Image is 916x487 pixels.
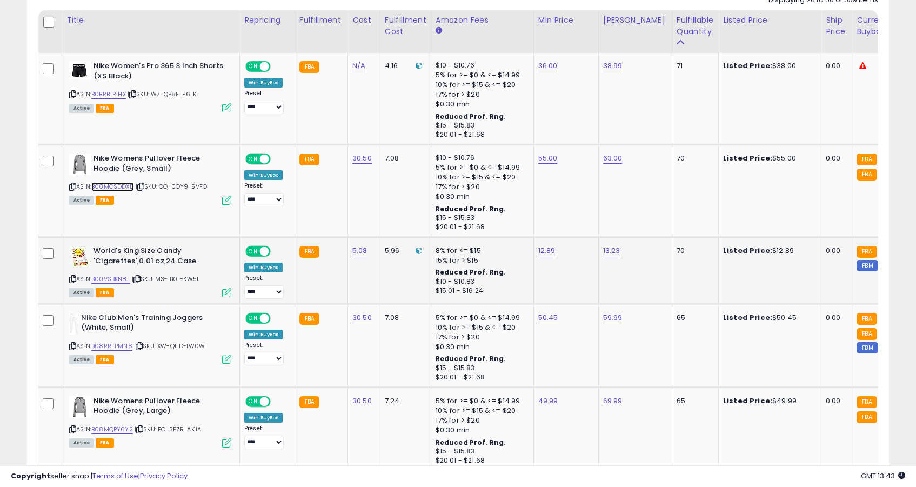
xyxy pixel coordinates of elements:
[677,313,710,323] div: 65
[96,104,114,113] span: FBA
[603,153,623,164] a: 63.00
[385,61,423,71] div: 4.16
[299,246,319,258] small: FBA
[69,396,91,418] img: 41edtm9L7+L._SL40_.jpg
[96,288,114,297] span: FBA
[136,182,207,191] span: | SKU: CQ-0OY9-5VFO
[826,15,847,37] div: Ship Price
[436,99,525,109] div: $0.30 min
[436,354,506,363] b: Reduced Prof. Rng.
[857,169,877,181] small: FBA
[244,275,286,299] div: Preset:
[93,154,225,176] b: Nike Womens Pullover Fleece Hoodie (Grey, Small)
[677,246,710,256] div: 70
[91,275,130,284] a: B00VSBKN8E
[436,214,525,223] div: $15 - $15.83
[857,328,877,340] small: FBA
[436,342,525,352] div: $0.30 min
[269,247,286,256] span: OFF
[723,246,813,256] div: $12.89
[538,396,558,406] a: 49.99
[134,342,205,350] span: | SKU: XW-Q1LD-1W0W
[244,182,286,206] div: Preset:
[436,277,525,286] div: $10 - $10.83
[436,438,506,447] b: Reduced Prof. Rng.
[269,155,286,164] span: OFF
[385,313,423,323] div: 7.08
[723,61,772,71] b: Listed Price:
[69,438,94,448] span: All listings currently available for purchase on Amazon
[299,15,343,26] div: Fulfillment
[385,246,423,256] div: 5.96
[723,153,772,163] b: Listed Price:
[436,112,506,121] b: Reduced Prof. Rng.
[69,104,94,113] span: All listings currently available for purchase on Amazon
[677,396,710,406] div: 65
[299,313,319,325] small: FBA
[69,313,78,335] img: 11aG2A70BuL._SL40_.jpg
[436,121,525,130] div: $15 - $15.83
[91,342,132,351] a: B08RRFPMN8
[436,70,525,80] div: 5% for >= $0 & <= $14.99
[723,154,813,163] div: $55.00
[69,61,231,111] div: ASIN:
[857,260,878,271] small: FBM
[857,411,877,423] small: FBA
[436,406,525,416] div: 10% for >= $15 & <= $20
[352,153,372,164] a: 30.50
[96,196,114,205] span: FBA
[861,471,905,481] span: 2025-10-7 13:43 GMT
[538,15,594,26] div: Min Price
[352,61,365,71] a: N/A
[132,275,198,283] span: | SKU: M3-IB0L-KW5I
[436,332,525,342] div: 17% for > $20
[246,397,260,406] span: ON
[723,396,772,406] b: Listed Price:
[603,312,623,323] a: 59.99
[723,313,813,323] div: $50.45
[93,61,225,84] b: Nike Women's Pro 365 3 Inch Shorts (XS Black)
[81,313,212,336] b: Nike Club Men's Training Joggers (White, Small)
[436,61,525,70] div: $10 - $10.76
[69,196,94,205] span: All listings currently available for purchase on Amazon
[436,172,525,182] div: 10% for >= $15 & <= $20
[91,90,126,99] a: B0BRBTR1HX
[69,154,91,175] img: 41edtm9L7+L._SL40_.jpg
[826,313,844,323] div: 0.00
[436,246,525,256] div: 8% for <= $15
[436,323,525,332] div: 10% for >= $15 & <= $20
[69,355,94,364] span: All listings currently available for purchase on Amazon
[723,396,813,406] div: $49.99
[436,163,525,172] div: 5% for >= $0 & <= $14.99
[857,154,877,165] small: FBA
[69,61,91,79] img: 31u0VDqXKtL._SL40_.jpg
[92,471,138,481] a: Terms of Use
[603,245,620,256] a: 13.23
[128,90,196,98] span: | SKU: W7-QP8E-P6LK
[436,286,525,296] div: $15.01 - $16.24
[436,130,525,139] div: $20.01 - $21.68
[538,245,556,256] a: 12.89
[436,192,525,202] div: $0.30 min
[436,26,442,36] small: Amazon Fees.
[826,246,844,256] div: 0.00
[436,447,525,456] div: $15 - $15.83
[436,90,525,99] div: 17% for > $20
[603,15,667,26] div: [PERSON_NAME]
[436,15,529,26] div: Amazon Fees
[69,396,231,446] div: ASIN:
[91,425,133,434] a: B08MQPY6Y2
[66,15,235,26] div: Title
[140,471,188,481] a: Privacy Policy
[96,438,114,448] span: FBA
[603,61,623,71] a: 38.99
[269,313,286,323] span: OFF
[352,396,372,406] a: 30.50
[246,247,260,256] span: ON
[244,15,290,26] div: Repricing
[244,413,283,423] div: Win BuyBox
[826,154,844,163] div: 0.00
[538,312,558,323] a: 50.45
[69,313,231,363] div: ASIN:
[93,246,225,269] b: World's King Size Candy 'Cigarettes',0.01 oz,24 Case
